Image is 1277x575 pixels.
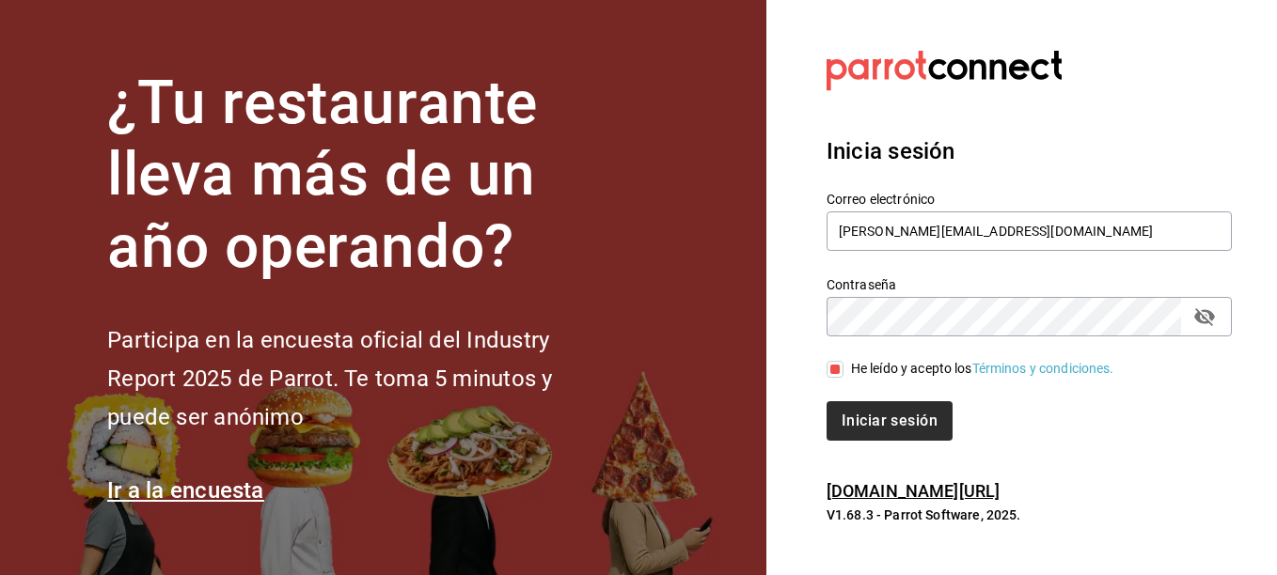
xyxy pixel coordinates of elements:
[827,277,1232,290] label: Contraseña
[827,192,1232,205] label: Correo electrónico
[107,321,615,436] h2: Participa en la encuesta oficial del Industry Report 2025 de Parrot. Te toma 5 minutos y puede se...
[1189,301,1221,333] button: passwordField
[827,211,1232,251] input: Ingresa tu correo electrónico
[827,401,953,441] button: Iniciar sesión
[827,134,1232,168] h3: Inicia sesión
[851,359,1114,379] div: He leído y acepto los
[972,361,1114,376] a: Términos y condiciones.
[827,505,1232,524] p: V1.68.3 - Parrot Software, 2025.
[107,68,615,284] h1: ¿Tu restaurante lleva más de un año operando?
[827,481,1000,501] a: [DOMAIN_NAME][URL]
[107,477,264,504] a: Ir a la encuesta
